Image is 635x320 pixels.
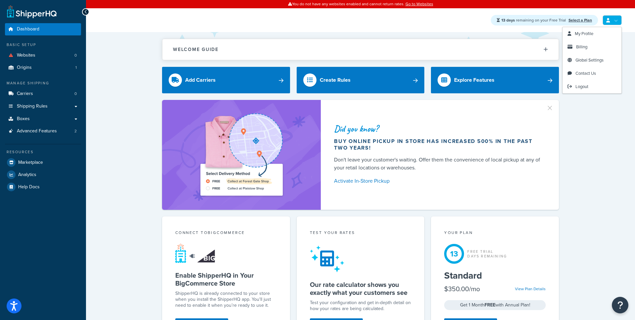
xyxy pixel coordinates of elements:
[5,149,81,155] div: Resources
[485,301,495,308] strong: FREE
[563,67,621,80] a: Contact Us
[18,160,43,165] span: Marketplace
[17,116,30,122] span: Boxes
[563,54,621,67] a: Global Settings
[454,75,494,85] div: Explore Features
[320,75,351,85] div: Create Rules
[431,67,559,93] a: Explore Features
[5,125,81,137] li: Advanced Features
[17,91,33,97] span: Carriers
[334,138,543,151] div: Buy online pickup in store has increased 500% in the past two years!
[5,62,81,74] li: Origins
[17,53,35,58] span: Websites
[18,184,40,190] span: Help Docs
[297,67,425,93] a: Create Rules
[5,157,81,168] a: Marketplace
[74,128,77,134] span: 2
[515,286,546,292] a: View Plan Details
[575,70,596,76] span: Contact Us
[185,75,216,85] div: Add Carriers
[5,100,81,113] a: Shipping Rules
[563,27,621,40] a: My Profile
[5,42,81,48] div: Basic Setup
[569,17,592,23] a: Select a Plan
[5,113,81,125] a: Boxes
[162,39,559,60] button: Welcome Guide
[175,230,277,237] div: Connect to BigCommerce
[74,53,77,58] span: 0
[444,284,480,294] div: $350.00/mo
[5,169,81,181] a: Analytics
[5,88,81,100] li: Carriers
[173,47,219,52] h2: Welcome Guide
[444,230,546,237] div: Your Plan
[612,297,628,313] button: Open Resource Center
[575,83,588,90] span: Logout
[5,125,81,137] a: Advanced Features2
[575,57,604,63] span: Global Settings
[563,80,621,93] a: Logout
[5,181,81,193] a: Help Docs
[310,300,411,312] div: Test your configuration and get in-depth detail on how your rates are being calculated.
[405,1,433,7] a: Go to Websites
[175,271,277,287] h5: Enable ShipperHQ in Your BigCommerce Store
[5,62,81,74] a: Origins1
[5,88,81,100] a: Carriers0
[17,128,57,134] span: Advanced Features
[467,249,507,258] div: Free Trial Days Remaining
[334,176,543,186] a: Activate In-Store Pickup
[175,291,277,308] p: ShipperHQ is already connected to your store when you install the ShipperHQ app. You'll just need...
[444,300,546,310] div: Get 1 Month with Annual Plan!
[5,80,81,86] div: Manage Shipping
[334,124,543,133] div: Did you know?
[444,270,546,281] h5: Standard
[334,156,543,172] div: Don't leave your customer's waiting. Offer them the convenience of local pickup at any of your re...
[501,17,515,23] strong: 13 days
[17,26,39,32] span: Dashboard
[310,230,411,237] div: Test your rates
[75,65,77,70] span: 1
[162,67,290,93] a: Add Carriers
[17,65,32,70] span: Origins
[501,17,567,23] span: remaining on your Free Trial
[175,243,217,263] img: connect-shq-bc-71769feb.svg
[182,110,301,200] img: ad-shirt-map-b0359fc47e01cab431d101c4b569394f6a03f54285957d908178d52f29eb9668.png
[575,30,593,37] span: My Profile
[5,49,81,62] a: Websites0
[576,44,587,50] span: Billing
[310,281,411,297] h5: Our rate calculator shows you exactly what your customers see
[563,40,621,54] a: Billing
[444,244,464,264] div: 13
[5,23,81,35] a: Dashboard
[18,172,36,178] span: Analytics
[17,104,48,109] span: Shipping Rules
[74,91,77,97] span: 0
